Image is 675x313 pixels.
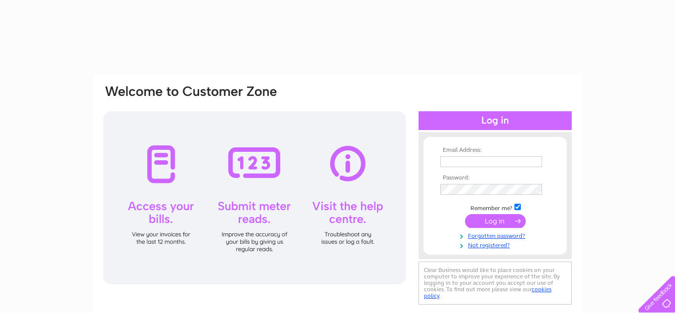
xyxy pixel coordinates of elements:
a: Forgotten password? [440,230,552,240]
input: Submit [465,214,526,228]
div: Clear Business would like to place cookies on your computer to improve your experience of the sit... [419,262,572,305]
a: Not registered? [440,240,552,249]
td: Remember me? [438,202,552,212]
th: Password: [438,175,552,181]
a: cookies policy [424,286,551,299]
th: Email Address: [438,147,552,154]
